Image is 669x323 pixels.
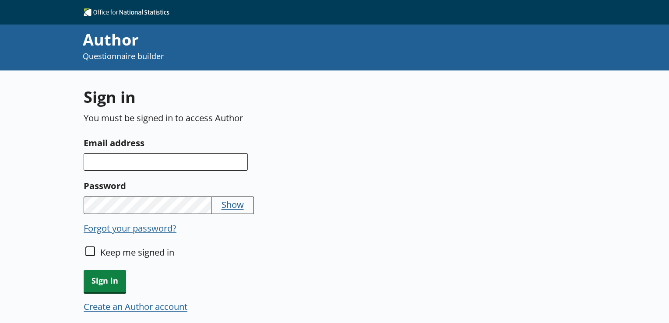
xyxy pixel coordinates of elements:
div: Author [83,29,448,51]
h1: Sign in [84,86,412,108]
button: Create an Author account [84,300,187,312]
p: Questionnaire builder [83,51,448,62]
button: Show [222,198,244,211]
button: Forgot your password? [84,222,176,234]
p: You must be signed in to access Author [84,112,412,124]
label: Keep me signed in [100,246,174,258]
button: Sign in [84,270,126,292]
label: Password [84,179,412,193]
label: Email address [84,136,412,150]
